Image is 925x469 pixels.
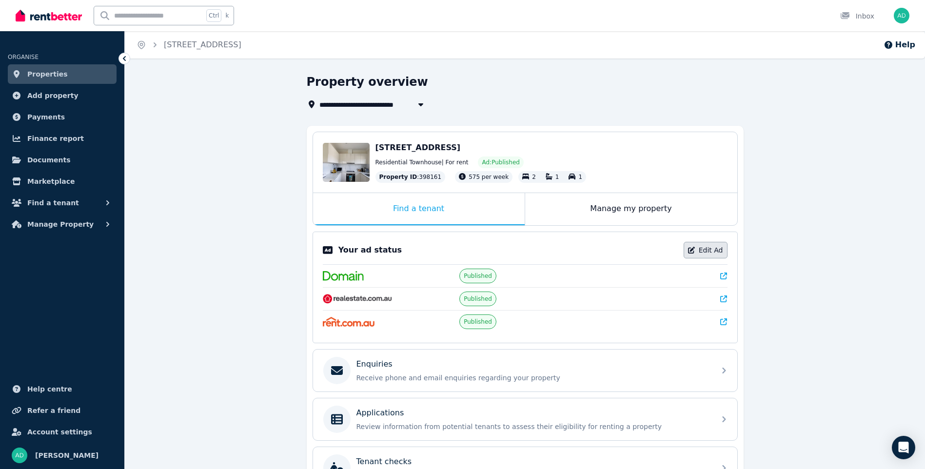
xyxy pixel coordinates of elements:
span: Property ID [379,173,417,181]
a: Properties [8,64,117,84]
a: Marketplace [8,172,117,191]
a: Account settings [8,422,117,442]
span: ORGANISE [8,54,39,60]
a: Edit Ad [684,242,728,258]
p: Review information from potential tenants to assess their eligibility for renting a property [356,422,709,431]
p: Tenant checks [356,456,412,468]
a: EnquiriesReceive phone and email enquiries regarding your property [313,350,737,391]
span: Refer a friend [27,405,80,416]
img: Domain.com.au [323,271,364,281]
nav: Breadcrumb [125,31,253,59]
img: RealEstate.com.au [323,294,393,304]
span: Published [464,272,492,280]
span: 575 per week [469,174,509,180]
span: Residential Townhouse | For rent [375,158,469,166]
span: [STREET_ADDRESS] [375,143,461,152]
div: Inbox [840,11,874,21]
p: Receive phone and email enquiries regarding your property [356,373,709,383]
a: Add property [8,86,117,105]
p: Your ad status [338,244,402,256]
a: Payments [8,107,117,127]
span: 1 [578,174,582,180]
span: Marketplace [27,176,75,187]
span: Payments [27,111,65,123]
a: ApplicationsReview information from potential tenants to assess their eligibility for renting a p... [313,398,737,440]
span: k [225,12,229,20]
span: Documents [27,154,71,166]
a: Documents [8,150,117,170]
h1: Property overview [307,74,428,90]
span: Find a tenant [27,197,79,209]
img: Rent.com.au [323,317,375,327]
span: Account settings [27,426,92,438]
a: Refer a friend [8,401,117,420]
img: RentBetter [16,8,82,23]
span: 1 [555,174,559,180]
button: Manage Property [8,215,117,234]
a: Finance report [8,129,117,148]
span: Add property [27,90,79,101]
a: Help centre [8,379,117,399]
span: Ad: Published [482,158,519,166]
span: 2 [532,174,536,180]
div: Manage my property [525,193,737,225]
div: Find a tenant [313,193,525,225]
p: Enquiries [356,358,393,370]
span: Published [464,295,492,303]
div: Open Intercom Messenger [892,436,915,459]
div: : 398161 [375,171,446,183]
a: [STREET_ADDRESS] [164,40,241,49]
img: Ajit DANGAL [894,8,909,23]
p: Applications [356,407,404,419]
img: Ajit DANGAL [12,448,27,463]
span: Help centre [27,383,72,395]
span: Finance report [27,133,84,144]
span: Ctrl [206,9,221,22]
span: Manage Property [27,218,94,230]
span: Properties [27,68,68,80]
button: Help [884,39,915,51]
button: Find a tenant [8,193,117,213]
span: [PERSON_NAME] [35,449,98,461]
span: Published [464,318,492,326]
